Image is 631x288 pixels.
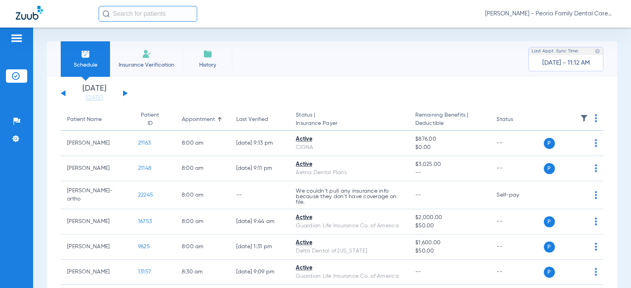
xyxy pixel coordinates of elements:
img: group-dot-blue.svg [595,217,597,225]
div: Aetna Dental Plans [296,169,403,177]
td: 8:30 AM [175,260,230,285]
span: History [189,61,226,69]
img: Zuub Logo [16,6,43,20]
div: Appointment [182,115,224,124]
div: Active [296,135,403,143]
span: 9625 [138,244,150,249]
img: History [203,49,213,59]
td: -- [490,209,543,234]
div: Active [296,264,403,272]
li: [DATE] [71,85,118,102]
div: Patient ID [138,111,169,128]
td: 8:00 AM [175,131,230,156]
span: -- [415,169,484,177]
span: P [544,242,555,253]
img: group-dot-blue.svg [595,164,597,172]
div: Appointment [182,115,215,124]
span: 22245 [138,192,153,198]
span: -- [415,269,421,275]
div: Last Verified [236,115,284,124]
img: group-dot-blue.svg [595,268,597,276]
p: We couldn’t pull any insurance info because they don’t have coverage on file. [296,188,403,205]
span: $50.00 [415,222,484,230]
span: 16753 [138,219,152,224]
img: group-dot-blue.svg [595,139,597,147]
div: Patient Name [67,115,102,124]
a: [DATE] [71,94,118,102]
td: -- [490,260,543,285]
th: Status | [289,109,409,131]
span: 21148 [138,165,151,171]
div: Patient Name [67,115,125,124]
span: $1,600.00 [415,239,484,247]
span: $876.00 [415,135,484,143]
span: P [544,163,555,174]
span: P [544,216,555,227]
span: $3,025.00 [415,160,484,169]
th: Remaining Benefits | [409,109,490,131]
div: Active [296,239,403,247]
td: [DATE] 9:13 PM [230,131,290,156]
span: $50.00 [415,247,484,255]
span: 21163 [138,140,151,146]
span: Schedule [67,61,104,69]
img: Manual Insurance Verification [142,49,151,59]
img: Schedule [81,49,90,59]
td: 8:00 AM [175,234,230,260]
td: [DATE] 9:09 PM [230,260,290,285]
td: 8:00 AM [175,209,230,234]
td: -- [490,234,543,260]
td: -- [230,181,290,209]
td: -- [490,156,543,181]
img: group-dot-blue.svg [595,114,597,122]
div: Patient ID [138,111,162,128]
span: $2,000.00 [415,214,484,222]
img: last sync help info [595,48,600,54]
span: P [544,267,555,278]
img: group-dot-blue.svg [595,191,597,199]
div: Delta Dental of [US_STATE] [296,247,403,255]
td: 8:00 AM [175,181,230,209]
span: $0.00 [415,143,484,152]
img: Search Icon [103,10,110,17]
div: Active [296,160,403,169]
td: -- [490,131,543,156]
span: [PERSON_NAME] - Peoria Family Dental Care [485,10,615,18]
td: Self-pay [490,181,543,209]
span: Insurance Payer [296,119,403,128]
th: Status [490,109,543,131]
td: [PERSON_NAME] [61,209,132,234]
td: [DATE] 9:11 PM [230,156,290,181]
img: filter.svg [580,114,588,122]
span: Deductible [415,119,484,128]
span: -- [415,192,421,198]
td: [PERSON_NAME] [61,234,132,260]
td: [PERSON_NAME] [61,260,132,285]
span: Insurance Verification [116,61,177,69]
span: [DATE] - 11:12 AM [542,59,590,67]
div: Last Verified [236,115,268,124]
div: Guardian Life Insurance Co. of America [296,222,403,230]
img: hamburger-icon [10,33,23,43]
div: CIGNA [296,143,403,152]
span: P [544,138,555,149]
td: [DATE] 1:31 PM [230,234,290,260]
td: [DATE] 9:44 AM [230,209,290,234]
td: [PERSON_NAME]-ortho [61,181,132,209]
td: [PERSON_NAME] [61,156,132,181]
input: Search for patients [99,6,197,22]
td: [PERSON_NAME] [61,131,132,156]
span: Last Appt. Sync Time: [532,47,579,55]
span: 13157 [138,269,151,275]
div: Guardian Life Insurance Co. of America [296,272,403,281]
div: Active [296,214,403,222]
td: 8:00 AM [175,156,230,181]
img: group-dot-blue.svg [595,243,597,251]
